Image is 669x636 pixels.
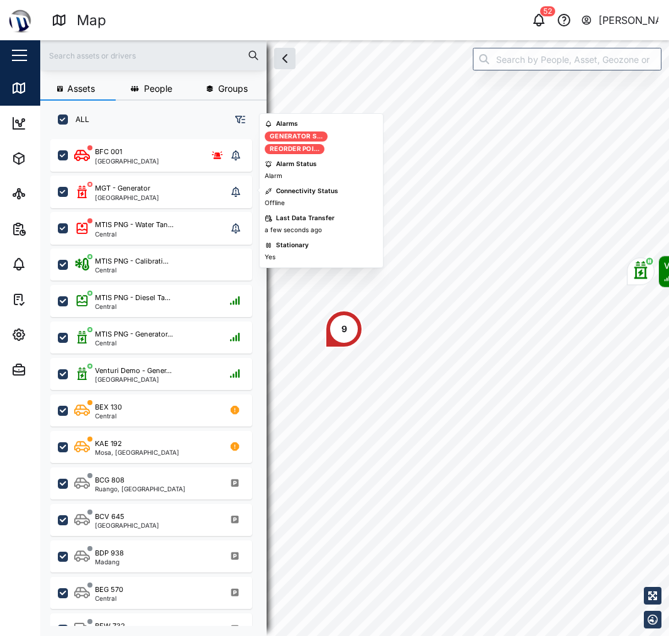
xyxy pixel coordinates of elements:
span: Assets [67,84,95,93]
div: BEX 130 [95,402,122,413]
div: Stationary [276,240,309,250]
div: Alarms [33,257,72,271]
canvas: Map [40,40,669,636]
div: MTIS PNG - Calibrati... [95,256,169,267]
div: Offline [265,198,285,208]
span: Groups [218,84,248,93]
div: Reports [33,222,75,236]
div: Mosa, [GEOGRAPHIC_DATA] [95,449,179,455]
div: grid [50,135,266,626]
div: MGT - Generator [95,183,150,194]
div: MTIS PNG - Diesel Ta... [95,293,170,303]
div: a few seconds ago [265,225,322,235]
div: Generator S... [270,131,323,142]
div: Central [95,595,123,601]
span: People [144,84,172,93]
div: Central [95,267,169,273]
div: Reorder Poi... [270,144,320,154]
label: ALL [68,114,89,125]
div: Settings [33,328,77,342]
div: Map marker [325,310,363,348]
div: [GEOGRAPHIC_DATA] [95,376,172,382]
div: Yes [265,252,275,262]
div: Assets [33,152,72,165]
div: Central [95,340,173,346]
div: Tasks [33,293,67,306]
div: BFC 001 [95,147,122,157]
div: Dashboard [33,116,89,130]
div: [GEOGRAPHIC_DATA] [95,194,159,201]
div: Ruango, [GEOGRAPHIC_DATA] [95,486,185,492]
div: [GEOGRAPHIC_DATA] [95,158,159,164]
div: MTIS PNG - Water Tan... [95,220,174,230]
div: [PERSON_NAME] [599,13,659,28]
div: BCV 645 [95,511,124,522]
div: 52 [540,6,555,16]
div: Map [77,9,106,31]
div: 9 [341,322,347,336]
div: Connectivity Status [276,186,338,196]
div: Sites [33,187,63,201]
div: MTIS PNG - Generator... [95,329,173,340]
div: Last Data Transfer [276,213,334,223]
div: [GEOGRAPHIC_DATA] [95,522,159,528]
div: Central [95,231,174,237]
div: Alarm [265,171,282,181]
div: BDP 938 [95,548,124,559]
div: Madang [95,559,124,565]
div: Admin [33,363,70,377]
div: Map [33,81,61,95]
div: BEG 570 [95,584,123,595]
div: Alarm Status [276,159,317,169]
button: [PERSON_NAME] [580,11,659,29]
input: Search assets or drivers [48,46,259,65]
div: KAE 192 [95,438,122,449]
div: Alarms [276,119,298,129]
div: BCG 808 [95,475,124,486]
div: Venturi Demo - Gener... [95,365,172,376]
div: Central [95,303,170,310]
img: Main Logo [6,6,34,34]
input: Search by People, Asset, Geozone or Place [473,48,661,70]
div: Central [95,413,122,419]
div: BEW 732 [95,621,125,632]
